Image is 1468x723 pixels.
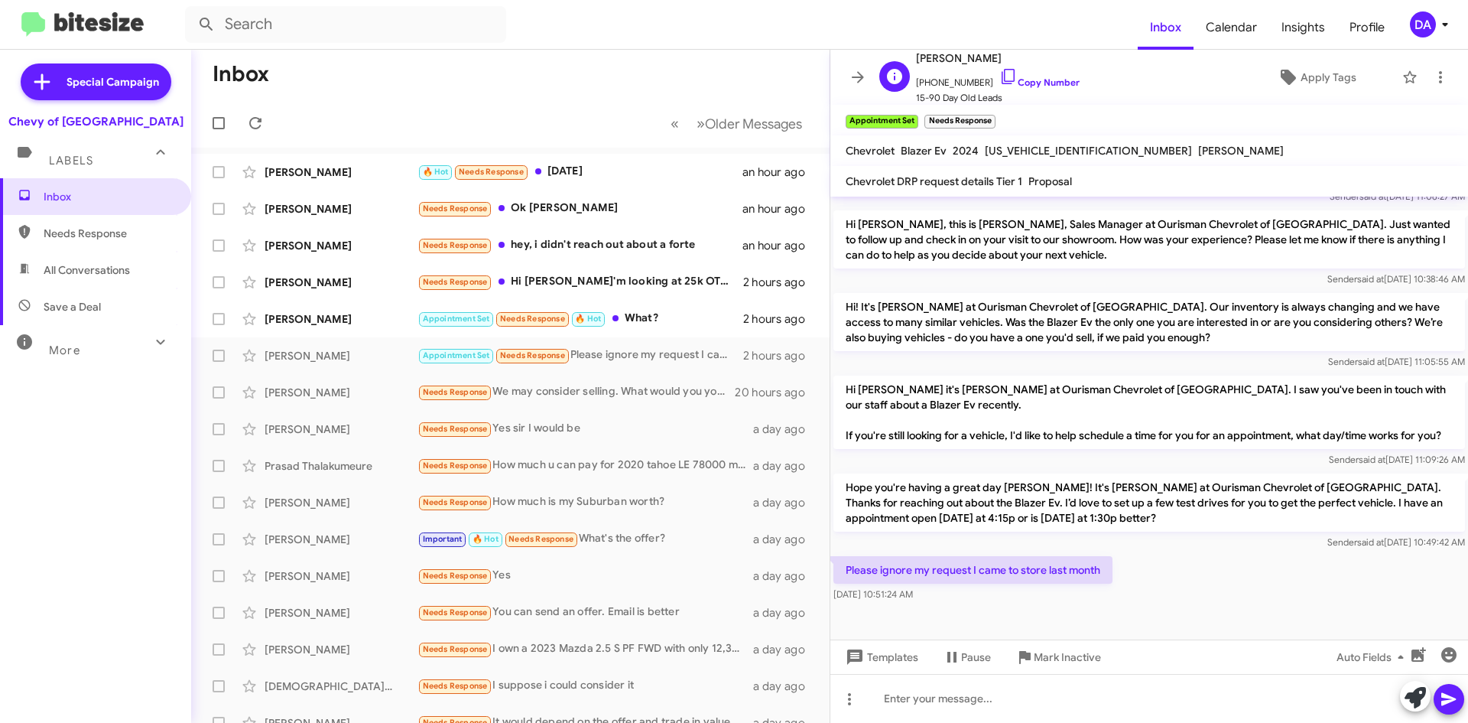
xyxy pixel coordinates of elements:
span: Sender [DATE] 10:38:46 AM [1327,273,1465,285]
div: We may consider selling. What would you you be able to offer? [417,383,735,401]
p: Hi [PERSON_NAME], this is [PERSON_NAME], Sales Manager at Ourisman Chevrolet of [GEOGRAPHIC_DATA]... [833,210,1465,269]
p: Hi [PERSON_NAME] it's [PERSON_NAME] at Ourisman Chevrolet of [GEOGRAPHIC_DATA]. I saw you've been... [833,376,1465,449]
a: Calendar [1194,5,1269,50]
div: 2 hours ago [743,275,817,290]
div: [DATE] [417,163,742,181]
input: Search [185,6,506,43]
p: Please ignore my request I came to store last month [833,556,1112,584]
span: said at [1357,273,1384,285]
div: Hi [PERSON_NAME]'m looking at 25k OTD price, and understand that may be lower than you can go rig... [417,273,743,291]
span: Profile [1337,5,1397,50]
div: What? [417,310,743,327]
small: Needs Response [924,115,995,129]
div: hey, i didn't reach out about a forte [417,236,742,254]
div: How much u can pay for 2020 tahoe LE 78000 milage with cargo box rails and phone charger on arm rest [417,457,753,474]
span: [PERSON_NAME] [916,49,1080,67]
button: Pause [930,643,1003,671]
div: You can send an offer. Email is better [417,604,753,621]
span: Apply Tags [1301,64,1356,91]
div: [DEMOGRAPHIC_DATA][PERSON_NAME] [265,679,417,694]
div: a day ago [753,568,817,584]
span: Blazer Ev [901,144,947,158]
span: Older Messages [705,116,802,132]
small: Appointment Set [846,115,918,129]
div: How much is my Suburban worth? [417,493,753,511]
span: said at [1357,536,1384,548]
span: 🔥 Hot [575,314,601,324]
span: Proposal [1028,174,1072,188]
span: [US_VEHICLE_IDENTIFICATION_NUMBER] [985,144,1192,158]
span: More [49,344,80,357]
span: said at [1358,356,1385,367]
span: Needs Response [423,240,488,250]
div: Yes sir I would be [417,420,753,438]
span: Appointment Set [423,314,490,324]
div: I own a 2023 Mazda 2.5 S PF FWD with only 12,390 miles on it. No dents, dings, scratches, or acci... [417,640,753,658]
span: Needs Response [423,607,488,617]
div: a day ago [753,422,817,437]
div: a day ago [753,532,817,547]
span: Needs Response [423,277,488,287]
span: Needs Response [500,350,565,360]
p: Hope you're having a great day [PERSON_NAME]! It's [PERSON_NAME] at Ourisman Chevrolet of [GEOGRA... [833,474,1465,532]
span: said at [1359,454,1385,465]
span: Important [423,534,463,544]
span: 🔥 Hot [473,534,499,544]
span: Inbox [1138,5,1194,50]
div: a day ago [753,495,817,510]
span: Needs Response [423,387,488,397]
div: a day ago [753,605,817,620]
div: [PERSON_NAME] [265,605,417,620]
div: [PERSON_NAME] [265,385,417,400]
a: Copy Number [999,77,1080,88]
a: Special Campaign [21,64,171,100]
button: DA [1397,11,1451,37]
button: Previous [661,108,688,139]
div: [PERSON_NAME] [265,275,417,290]
button: Apply Tags [1238,64,1395,91]
div: 20 hours ago [735,385,817,400]
span: [PERSON_NAME] [1198,144,1284,158]
button: Mark Inactive [1003,643,1113,671]
div: [PERSON_NAME] [265,238,417,253]
span: [PHONE_NUMBER] [916,67,1080,90]
span: [DATE] 10:51:24 AM [833,588,913,600]
div: a day ago [753,458,817,474]
span: Needs Response [500,314,565,324]
span: All Conversations [44,262,130,278]
div: an hour ago [742,238,817,253]
div: [PERSON_NAME] [265,495,417,510]
span: Sender [DATE] 11:05:55 AM [1328,356,1465,367]
span: Labels [49,154,93,168]
div: an hour ago [742,201,817,217]
span: » [697,114,705,133]
div: [PERSON_NAME] [265,348,417,363]
p: Hi! It's [PERSON_NAME] at Ourisman Chevrolet of [GEOGRAPHIC_DATA]. Our inventory is always changi... [833,293,1465,351]
span: Mark Inactive [1034,643,1101,671]
span: Needs Response [423,461,488,471]
span: Chevrolet [846,144,895,158]
span: Pause [961,643,991,671]
div: a day ago [753,642,817,657]
div: [PERSON_NAME] [265,164,417,180]
span: Auto Fields [1336,643,1410,671]
a: Insights [1269,5,1337,50]
span: « [671,114,679,133]
span: Needs Response [423,497,488,507]
div: [PERSON_NAME] [265,422,417,437]
div: 2 hours ago [743,311,817,327]
div: I suppose i could consider it [417,677,753,695]
span: 🔥 Hot [423,167,449,177]
span: Needs Response [508,534,573,544]
span: Inbox [44,189,174,204]
div: Chevy of [GEOGRAPHIC_DATA] [8,114,183,129]
div: Prasad Thalakumeure [265,458,417,474]
div: [PERSON_NAME] [265,642,417,657]
h1: Inbox [213,62,269,86]
div: a day ago [753,679,817,694]
span: Appointment Set [423,350,490,360]
span: Save a Deal [44,299,101,314]
span: Templates [843,643,918,671]
span: Needs Response [459,167,524,177]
